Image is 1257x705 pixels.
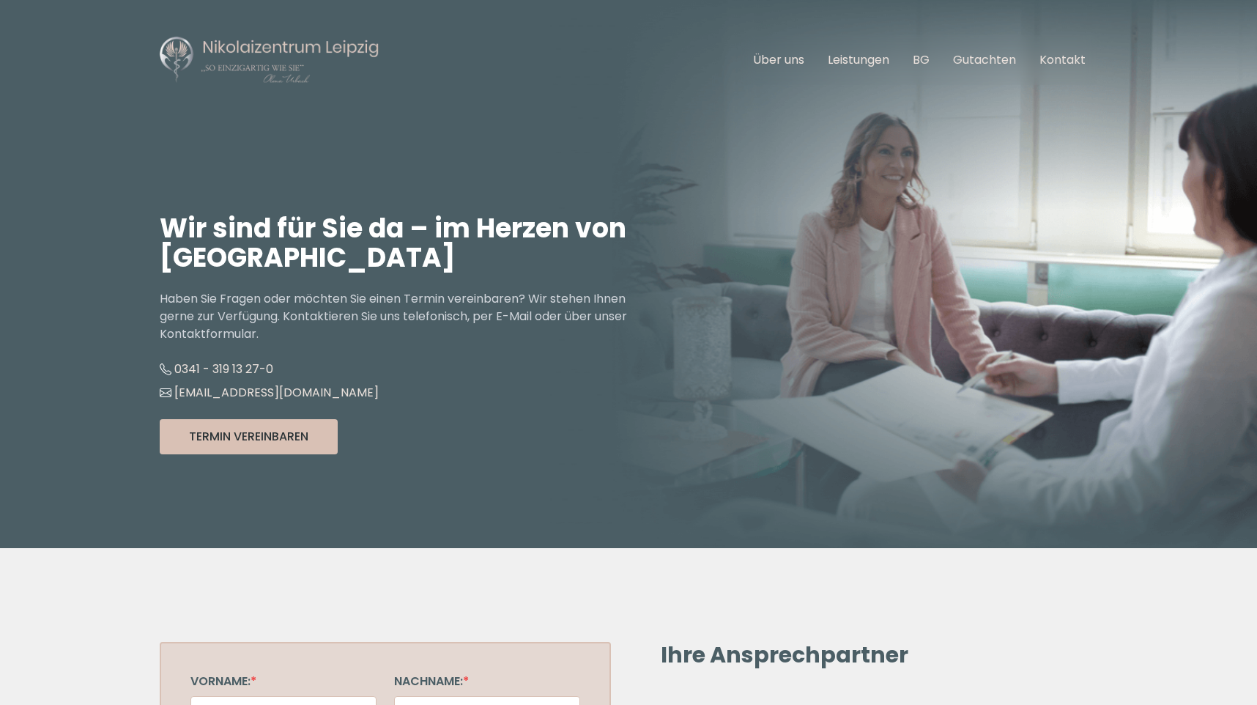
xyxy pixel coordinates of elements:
[160,419,338,454] button: Termin Vereinbaren
[913,51,930,68] a: BG
[190,673,256,690] label: Vorname:
[160,361,273,377] a: 0341 - 319 13 27-0
[1039,51,1086,68] a: Kontakt
[394,673,469,690] label: Nachname:
[160,35,379,85] img: Nikolaizentrum Leipzig Logo
[828,51,889,68] a: Leistungen
[160,214,628,273] h1: Wir sind für Sie da – im Herzen von [GEOGRAPHIC_DATA]
[160,290,628,343] p: Haben Sie Fragen oder möchten Sie einen Termin vereinbaren? Wir stehen Ihnen gerne zur Verfügung....
[160,384,379,401] a: [EMAIL_ADDRESS][DOMAIN_NAME]
[661,642,1083,668] h2: Ihre Ansprechpartner
[753,51,804,68] a: Über uns
[953,51,1016,68] a: Gutachten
